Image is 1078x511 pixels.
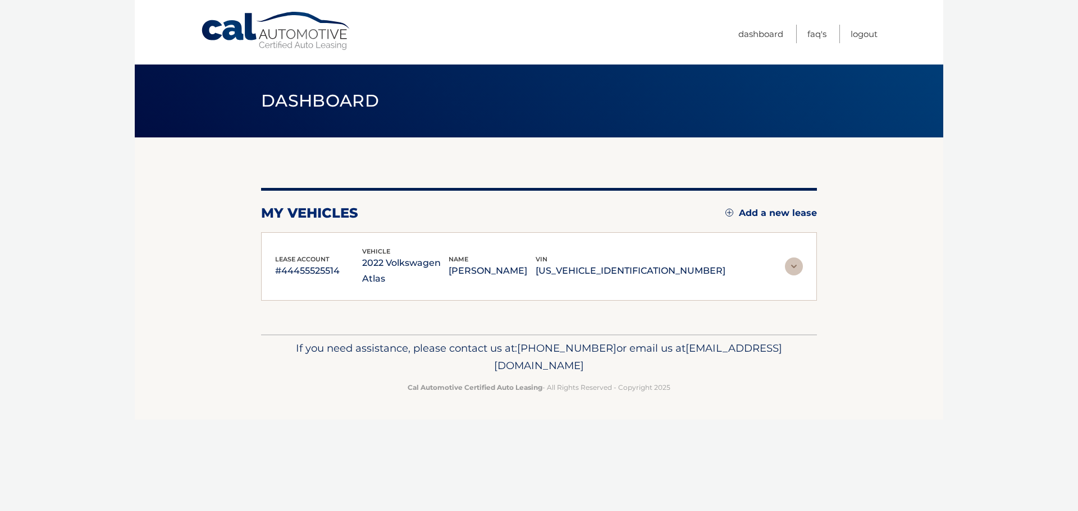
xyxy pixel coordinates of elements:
span: name [449,255,468,263]
a: FAQ's [807,25,826,43]
span: vehicle [362,247,390,255]
span: lease account [275,255,330,263]
p: [US_VEHICLE_IDENTIFICATION_NUMBER] [536,263,725,279]
h2: my vehicles [261,205,358,222]
img: add.svg [725,209,733,217]
a: Logout [851,25,878,43]
span: Dashboard [261,90,379,111]
a: Cal Automotive [200,11,352,51]
strong: Cal Automotive Certified Auto Leasing [408,383,542,392]
p: #44455525514 [275,263,362,279]
span: [PHONE_NUMBER] [517,342,616,355]
p: - All Rights Reserved - Copyright 2025 [268,381,810,393]
p: [PERSON_NAME] [449,263,536,279]
a: Add a new lease [725,208,817,219]
a: Dashboard [738,25,783,43]
span: vin [536,255,547,263]
img: accordion-rest.svg [785,257,803,275]
p: If you need assistance, please contact us at: or email us at [268,339,810,375]
p: 2022 Volkswagen Atlas [362,255,449,287]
